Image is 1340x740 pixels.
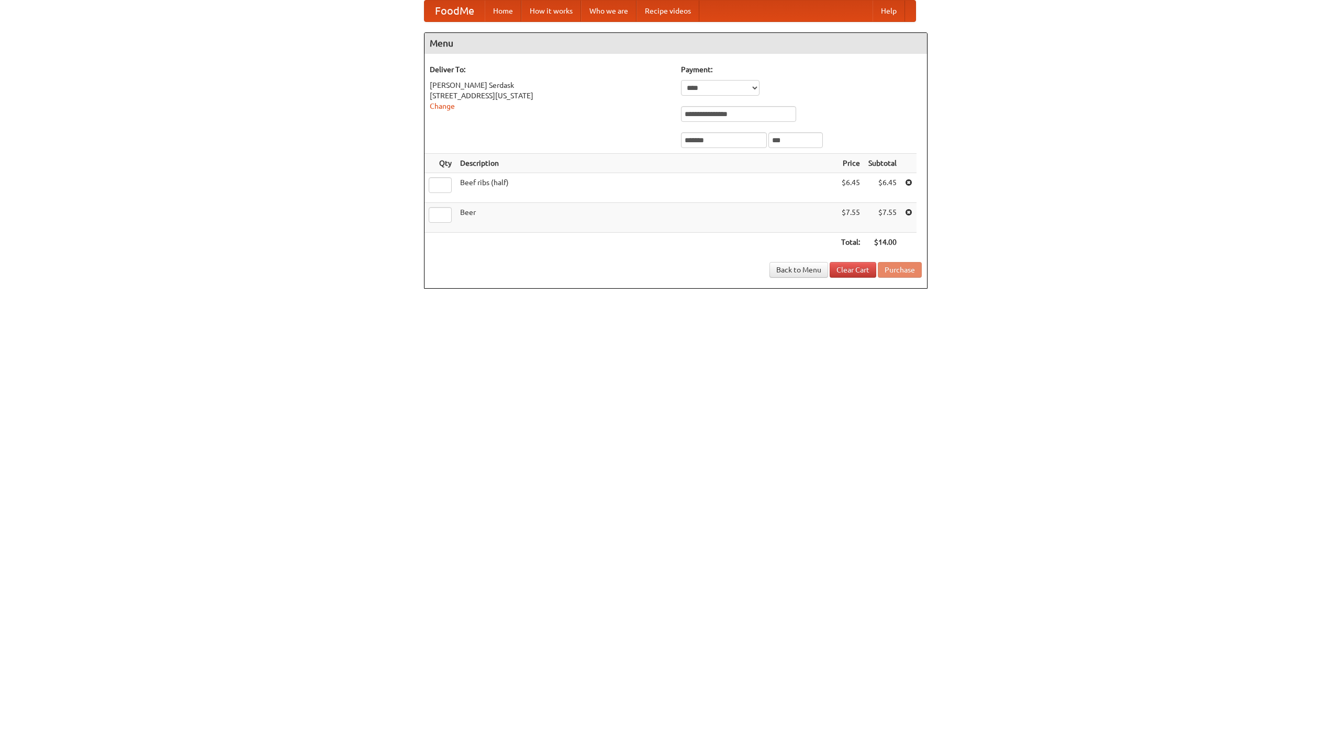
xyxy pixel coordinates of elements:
th: Price [837,154,864,173]
td: $6.45 [837,173,864,203]
th: Qty [425,154,456,173]
button: Purchase [878,262,922,278]
th: Total: [837,233,864,252]
a: Clear Cart [830,262,876,278]
h5: Deliver To: [430,64,671,75]
td: $7.55 [864,203,901,233]
th: Subtotal [864,154,901,173]
a: Back to Menu [769,262,828,278]
th: $14.00 [864,233,901,252]
a: Home [485,1,521,21]
td: $7.55 [837,203,864,233]
a: Recipe videos [636,1,699,21]
a: FoodMe [425,1,485,21]
td: Beef ribs (half) [456,173,837,203]
a: Help [873,1,905,21]
h5: Payment: [681,64,922,75]
td: $6.45 [864,173,901,203]
th: Description [456,154,837,173]
td: Beer [456,203,837,233]
h4: Menu [425,33,927,54]
a: How it works [521,1,581,21]
div: [STREET_ADDRESS][US_STATE] [430,90,671,101]
a: Change [430,102,455,110]
a: Who we are [581,1,636,21]
div: [PERSON_NAME] Serdask [430,80,671,90]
